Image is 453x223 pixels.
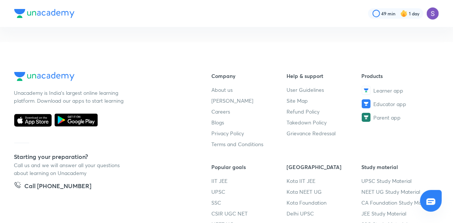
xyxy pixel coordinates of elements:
a: Company Logo [14,72,188,83]
a: Privacy Policy [212,129,287,137]
span: Careers [212,108,230,115]
a: Refund Policy [287,108,362,115]
h5: Call [PHONE_NUMBER] [25,181,92,192]
a: Terms and Conditions [212,140,287,148]
h6: Help & support [287,72,362,80]
a: Blogs [212,118,287,126]
h6: Study material [362,163,437,171]
a: Delhi UPSC [287,210,362,217]
span: Parent app [374,114,401,121]
a: Learner app [362,86,437,95]
span: Learner app [374,87,404,94]
span: Educator app [374,100,407,108]
img: Learner app [362,86,371,95]
a: Kota IIT JEE [287,177,362,185]
img: Parent app [362,113,371,122]
a: User Guidelines [287,86,362,94]
a: Takedown Policy [287,118,362,126]
a: UPSC Study Material [362,177,437,185]
img: Company Logo [14,72,74,81]
h6: Popular goals [212,163,287,171]
a: Educator app [362,99,437,108]
a: CSIR UGC NET [212,210,287,217]
p: Call us and we will answer all your questions about learning on Unacademy [14,161,126,177]
img: Educator app [362,99,371,108]
a: Kota Foundation [287,199,362,207]
p: Unacademy is India’s largest online learning platform. Download our apps to start learning [14,89,126,105]
a: Kota NEET UG [287,188,362,196]
a: NEET UG Study Material [362,188,437,196]
img: Company Logo [14,9,74,18]
h6: Company [212,72,287,80]
a: CA Foundation Study Material [362,199,437,207]
a: UPSC [212,188,287,196]
a: JEE Study Material [362,210,437,217]
a: [PERSON_NAME] [212,97,287,105]
a: Site Map [287,97,362,105]
a: About us [212,86,287,94]
a: Grievance Redressal [287,129,362,137]
img: streak [400,10,408,17]
img: Satnam Singh [426,7,439,20]
h6: [GEOGRAPHIC_DATA] [287,163,362,171]
h5: Starting your preparation? [14,152,188,161]
a: Careers [212,108,287,115]
a: Call [PHONE_NUMBER] [14,181,92,192]
h6: Products [362,72,437,80]
a: Parent app [362,113,437,122]
a: SSC [212,199,287,207]
a: IIT JEE [212,177,287,185]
